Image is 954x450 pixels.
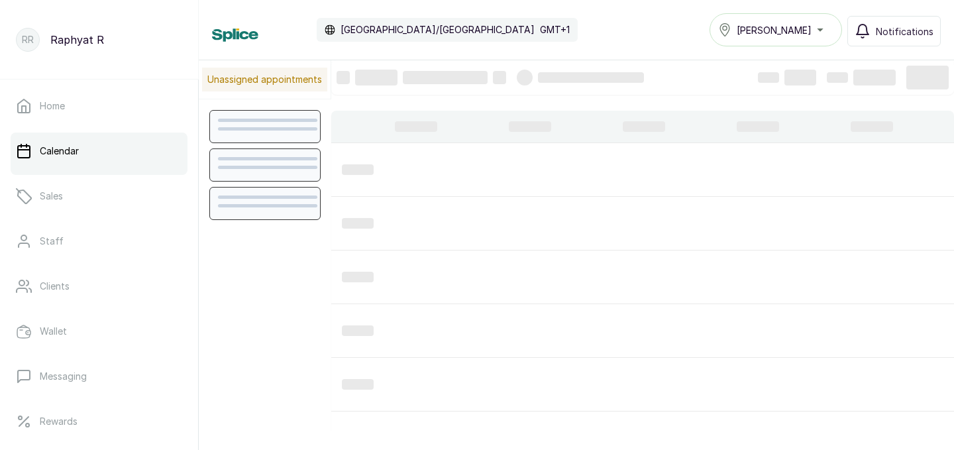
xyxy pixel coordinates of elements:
button: [PERSON_NAME] [710,13,842,46]
p: [GEOGRAPHIC_DATA]/[GEOGRAPHIC_DATA] [341,23,535,36]
a: Wallet [11,313,187,350]
p: Rewards [40,415,78,428]
p: Calendar [40,144,79,158]
span: Notifications [876,25,933,38]
p: RR [22,33,34,46]
a: Calendar [11,133,187,170]
p: Raphyat R [50,32,104,48]
p: Unassigned appointments [202,68,327,91]
p: Home [40,99,65,113]
a: Sales [11,178,187,215]
a: Messaging [11,358,187,395]
button: Notifications [847,16,941,46]
a: Clients [11,268,187,305]
p: GMT+1 [540,23,570,36]
span: [PERSON_NAME] [737,23,812,37]
a: Staff [11,223,187,260]
p: Clients [40,280,70,293]
p: Sales [40,190,63,203]
a: Rewards [11,403,187,440]
p: Staff [40,235,64,248]
p: Wallet [40,325,67,338]
a: Home [11,87,187,125]
p: Messaging [40,370,87,383]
